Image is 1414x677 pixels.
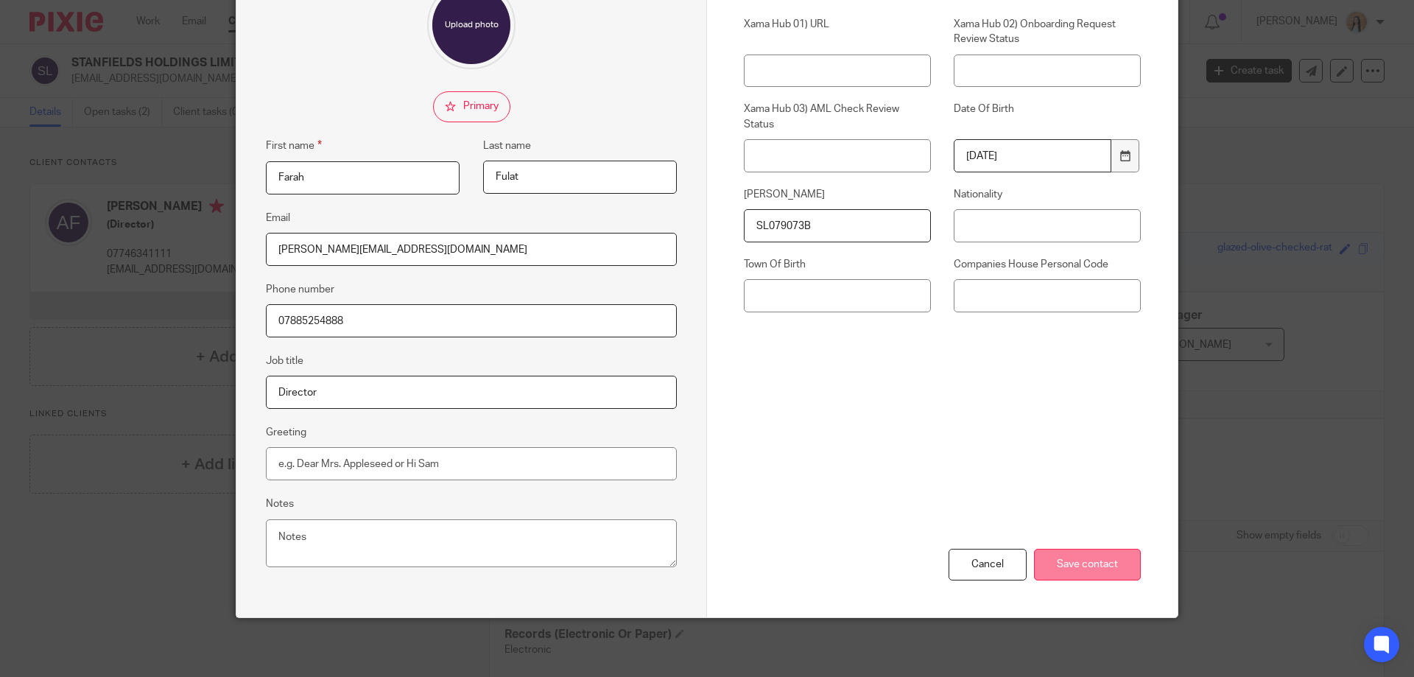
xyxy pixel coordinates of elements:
[954,257,1141,272] label: Companies House Personal Code
[954,187,1141,202] label: Nationality
[483,138,531,153] label: Last name
[266,354,303,368] label: Job title
[266,447,677,480] input: e.g. Dear Mrs. Appleseed or Hi Sam
[266,211,290,225] label: Email
[266,497,294,511] label: Notes
[266,137,322,154] label: First name
[744,257,931,272] label: Town Of Birth
[954,139,1111,172] input: Use the arrow keys to pick a date
[266,425,306,440] label: Greeting
[954,102,1141,132] label: Date Of Birth
[1034,549,1141,580] input: Save contact
[744,17,931,47] label: Xama Hub 01) URL
[744,187,931,202] label: [PERSON_NAME]
[954,17,1141,47] label: Xama Hub 02) Onboarding Request Review Status
[744,102,931,132] label: Xama Hub 03) AML Check Review Status
[266,282,334,297] label: Phone number
[949,549,1027,580] div: Cancel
